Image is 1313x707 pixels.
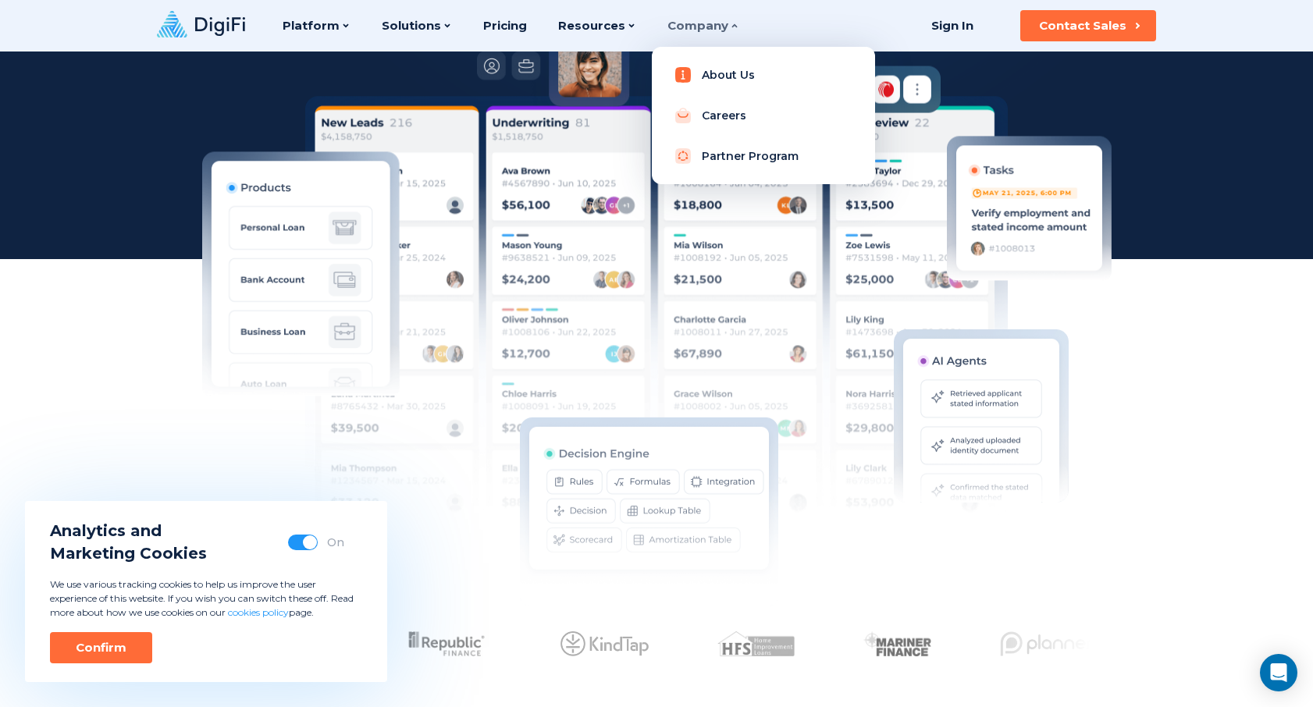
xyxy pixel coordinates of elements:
[1260,654,1297,691] div: Open Intercom Messenger
[664,59,863,91] a: About Us
[664,100,863,131] a: Careers
[327,535,344,550] div: On
[76,640,126,655] div: Confirm
[50,542,207,565] span: Marketing Cookies
[305,96,1008,541] img: Cards list
[50,520,207,542] span: Analytics and
[560,631,648,656] img: Client Logo 3
[717,631,794,656] img: Client Logo 4
[228,606,289,618] a: cookies policy
[999,631,1101,656] img: Client Logo 6
[1020,10,1156,41] button: Contact Sales
[664,140,863,172] a: Partner Program
[912,10,992,41] a: Sign In
[863,631,930,656] img: Client Logo 5
[1039,18,1126,34] div: Contact Sales
[50,632,152,663] button: Confirm
[50,577,362,620] p: We use various tracking cookies to help us improve the user experience of this website. If you wi...
[397,631,491,656] img: Client Logo 2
